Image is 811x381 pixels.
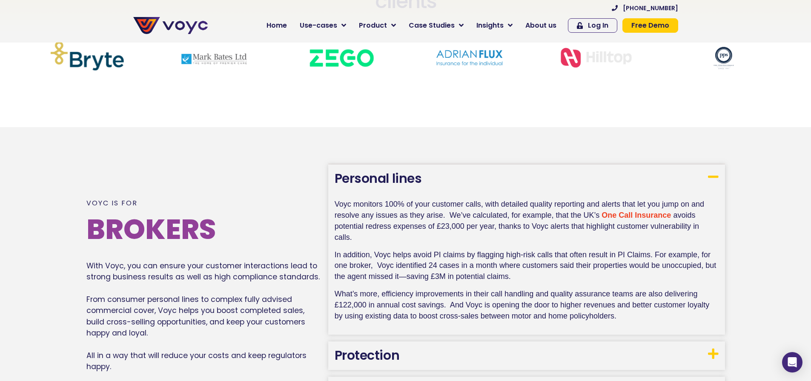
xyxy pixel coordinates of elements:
a: Insights [470,17,519,34]
span: Voyc monitors 100% of your customer calls, with detailed quality reporting and alerts that let yo... [335,200,706,219]
div: Open Intercom Messenger [782,352,802,372]
a: Product [352,17,402,34]
a: Protection [335,346,400,364]
span: Home [267,20,287,31]
a: Home [260,17,293,34]
span: Product [359,20,387,31]
span: Use-cases [300,20,337,31]
h2: Brokers [86,216,320,243]
a: Log In [568,18,617,33]
a: Free Demo [622,18,678,33]
a: Personal lines [335,169,422,188]
span: In addition, Voyc helps avoid PI claims by flagging high-risk calls that often result in PI Claim... [335,250,719,281]
span: avoids potential redress expenses of £23,000 per year, thanks to Voyc alerts that highlight custo... [335,211,702,242]
a: Case Studies [402,17,470,34]
div: Personal lines [328,193,725,335]
span: Log In [588,22,608,29]
a: One Call Insurance [602,211,671,219]
p: Voyc is for [86,199,320,207]
span: About us [525,20,556,31]
a: About us [519,17,563,34]
img: voyc-full-logo [133,17,208,34]
a: [PHONE_NUMBER] [612,5,678,11]
span: Insights [476,20,504,31]
h3: Personal lines [328,165,725,193]
a: Use-cases [293,17,352,34]
p: With Voyc, you can ensure your customer interactions lead to strong business results as well as h... [86,260,320,372]
span: What’s more, efficiency improvements in their call handling and quality assurance teams are also ... [335,290,712,320]
span: Case Studies [409,20,455,31]
span: Free Demo [631,22,669,29]
h3: Protection [328,341,725,370]
span: [PHONE_NUMBER] [623,5,678,11]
